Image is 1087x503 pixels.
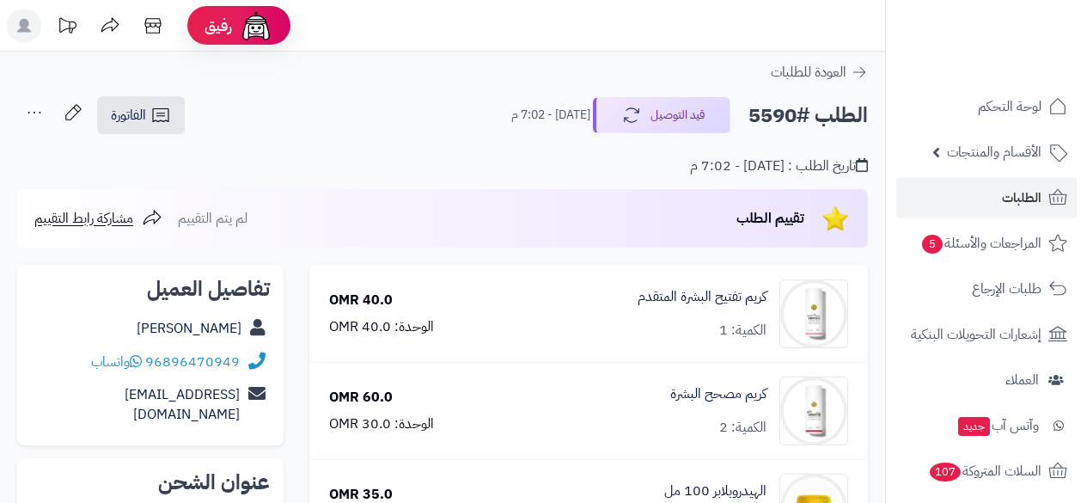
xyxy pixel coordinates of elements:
small: [DATE] - 7:02 م [511,107,590,124]
span: العملاء [1005,368,1039,392]
a: العملاء [896,359,1077,401]
a: واتساب [91,352,142,372]
span: الطلبات [1002,186,1041,210]
span: 5 [922,235,943,254]
span: جديد [958,417,990,436]
img: ai-face.png [239,9,273,43]
a: كريم تفتيح البشرة المتقدم [638,287,766,307]
div: الكمية: 2 [719,418,766,438]
a: طلبات الإرجاع [896,268,1077,310]
span: طلبات الإرجاع [972,277,1041,301]
span: المراجعات والأسئلة [920,231,1041,255]
img: 1739573726-cm4q21r9m0e1d01kleger9j34_ampoul_2-90x90.png [780,279,847,348]
h2: عنوان الشحن [31,472,270,493]
span: مشاركة رابط التقييم [34,208,133,229]
div: تاريخ الطلب : [DATE] - 7:02 م [690,156,868,176]
span: إشعارات التحويلات البنكية [911,322,1041,347]
a: [EMAIL_ADDRESS][DOMAIN_NAME] [125,384,240,425]
a: 96896470949 [145,352,240,372]
a: الطلبات [896,177,1077,218]
div: 40.0 OMR [329,291,393,310]
div: 60.0 OMR [329,388,393,408]
a: مشاركة رابط التقييم [34,208,162,229]
span: رفيق [205,15,232,36]
span: العودة للطلبات [771,62,846,83]
button: قيد التوصيل [593,97,730,133]
a: السلات المتروكة107 [896,451,1077,492]
div: الوحدة: 30.0 OMR [329,414,434,434]
span: تقييم الطلب [736,208,804,229]
h2: الطلب #5590 [748,98,868,133]
span: لوحة التحكم [978,95,1041,119]
span: الأقسام والمنتجات [947,140,1041,164]
a: إشعارات التحويلات البنكية [896,314,1077,355]
span: 107 [930,463,961,482]
img: 1739574034-cm4q23r2z0e1f01kldwat3g4p__D9_83_D8_B1_D9_8A_D9_85__D9_85_D8_B5_D8_AD_D8_AD__D8_A7_D9_... [780,377,847,445]
a: كريم مصحح البشرة [670,384,766,404]
a: المراجعات والأسئلة5 [896,223,1077,264]
span: لم يتم التقييم [178,208,247,229]
a: العودة للطلبات [771,62,868,83]
span: الفاتورة [111,105,146,126]
span: السلات المتروكة [928,459,1041,483]
div: الوحدة: 40.0 OMR [329,317,434,337]
a: وآتس آبجديد [896,405,1077,446]
a: الهيدروبلابر 100 مل [664,482,766,501]
h2: تفاصيل العميل [31,279,270,299]
a: تحديثات المنصة [46,9,89,47]
span: وآتس آب [956,414,1039,438]
div: الكمية: 1 [719,321,766,340]
a: الفاتورة [97,96,185,134]
a: [PERSON_NAME] [137,318,241,339]
a: لوحة التحكم [896,86,1077,127]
